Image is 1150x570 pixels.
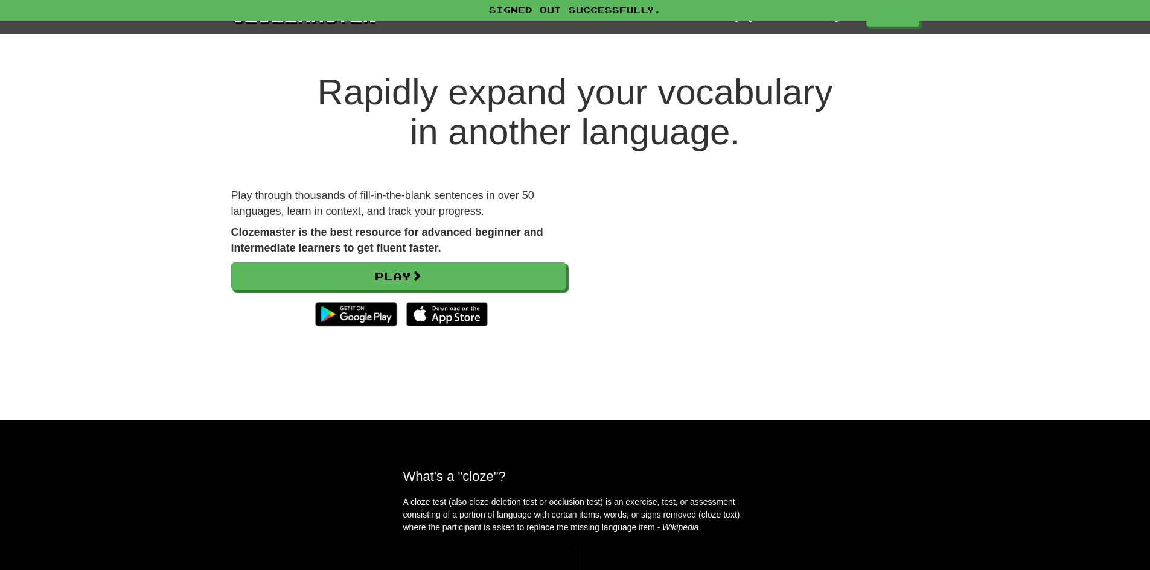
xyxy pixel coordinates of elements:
img: Get it on Google Play [309,296,403,332]
p: A cloze test (also cloze deletion test or occlusion test) is an exercise, test, or assessment con... [403,496,747,534]
img: Download_on_the_App_Store_Badge_US-UK_135x40-25178aeef6eb6b83b96f5f2d004eda3bffbb37122de64afbaef7... [406,302,488,326]
a: Play [231,262,566,290]
p: Play through thousands of fill-in-the-blank sentences in over 50 languages, learn in context, and... [231,188,566,219]
strong: Clozemaster is the best resource for advanced beginner and intermediate learners to get fluent fa... [231,226,543,254]
em: - Wikipedia [657,522,699,532]
h2: What's a "cloze"? [403,469,747,484]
